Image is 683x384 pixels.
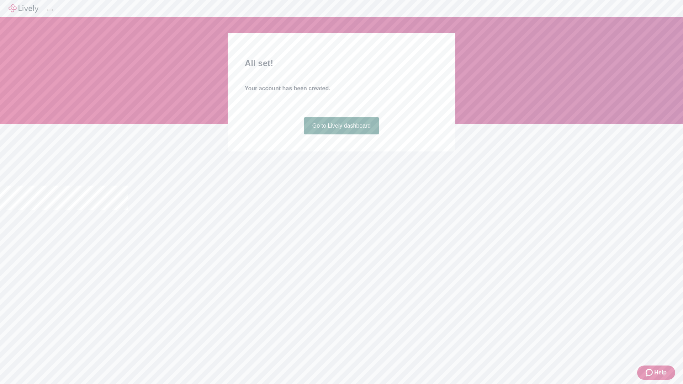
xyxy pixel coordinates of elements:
[47,9,53,11] button: Log out
[245,57,438,70] h2: All set!
[654,368,667,377] span: Help
[304,117,380,134] a: Go to Lively dashboard
[646,368,654,377] svg: Zendesk support icon
[9,4,38,13] img: Lively
[637,366,675,380] button: Zendesk support iconHelp
[245,84,438,93] h4: Your account has been created.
